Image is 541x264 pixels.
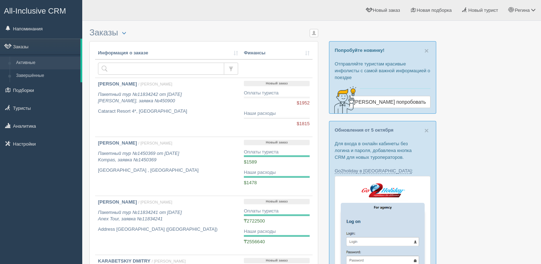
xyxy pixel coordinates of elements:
[95,196,241,255] a: [PERSON_NAME] / [PERSON_NAME] Пакетный тур №11834241 от [DATE]Anex Tour, заявка №11834241 Address...
[335,60,431,81] p: Отправляйте туристам красивые инфолисты с самой важной информацией о поездке
[0,0,82,20] a: All-Inclusive CRM
[244,228,310,235] div: Наши расходы
[244,149,310,156] div: Оплаты туриста
[244,81,310,86] p: Новый заказ
[98,199,137,205] b: [PERSON_NAME]
[244,218,265,224] span: ₸2722500
[98,167,238,174] p: [GEOGRAPHIC_DATA] , [GEOGRAPHIC_DATA]
[13,57,80,69] a: Активные
[244,140,310,145] p: Новый заказ
[98,140,137,146] b: [PERSON_NAME]
[138,200,172,204] span: / [PERSON_NAME]
[95,137,241,196] a: [PERSON_NAME] / [PERSON_NAME] Пакетный тур №1450369 от [DATE]Kompas, заявка №1450369 [GEOGRAPHIC_...
[424,47,429,55] span: ×
[244,50,310,57] a: Финансы
[468,8,498,13] span: Новый турист
[244,208,310,215] div: Оплаты туриста
[297,121,310,127] span: $1815
[138,141,172,145] span: / [PERSON_NAME]
[98,151,179,163] i: Пакетный тур №1450369 от [DATE] Kompas, заявка №1450369
[373,8,400,13] span: Новый заказ
[335,167,431,174] p: :
[244,258,310,263] p: Новый заказ
[424,126,429,135] span: ×
[152,259,186,263] span: / [PERSON_NAME]
[244,199,310,204] p: Новый заказ
[95,78,241,137] a: [PERSON_NAME] / [PERSON_NAME] Пакетный тур №11834242 от [DATE][PERSON_NAME], заявка №450900 Catar...
[297,100,310,107] span: $1952
[335,47,431,54] p: Попробуйте новинку!
[424,127,429,134] button: Close
[244,90,310,97] div: Оплаты туриста
[244,239,265,244] span: ₸2556640
[244,110,310,117] div: Наши расходы
[244,180,257,185] span: $1478
[98,210,182,222] i: Пакетный тур №11834241 от [DATE] Anex Tour, заявка №11834241
[13,69,80,82] a: Завершённые
[4,6,66,15] span: All-Inclusive CRM
[98,226,238,233] p: Address [GEOGRAPHIC_DATA] ([GEOGRAPHIC_DATA])
[349,96,431,108] a: [PERSON_NAME] попробовать
[138,82,172,86] span: / [PERSON_NAME]
[98,63,224,75] input: Поиск по номеру заказа, ФИО или паспорту туриста
[244,159,257,165] span: $1589
[417,8,452,13] span: Новая подборка
[335,140,431,161] p: Для входа в онлайн кабинеты без логина и пароля, добавлена кнопка CRM для новых туроператоров.
[98,108,238,115] p: Cataract Resort 4*, [GEOGRAPHIC_DATA]
[98,81,137,87] b: [PERSON_NAME]
[98,92,182,104] i: Пакетный тур №11834242 от [DATE] [PERSON_NAME], заявка №450900
[335,127,393,133] a: Обновления от 5 октября
[244,169,310,176] div: Наши расходы
[329,85,358,114] img: creative-idea-2907357.png
[89,28,318,38] h3: Заказы
[424,47,429,54] button: Close
[98,50,238,57] a: Информация о заказе
[98,258,151,264] b: KARABETSKIY DMITRY
[335,168,412,174] a: Go2holiday в [GEOGRAPHIC_DATA]
[515,8,530,13] span: Регина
